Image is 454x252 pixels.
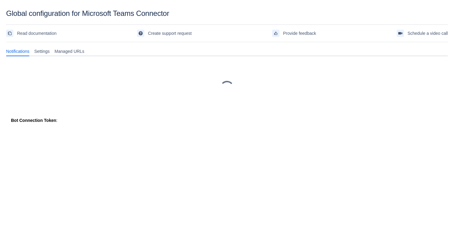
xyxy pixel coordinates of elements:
span: Provide feedback [283,28,316,38]
div: : [11,117,443,123]
a: Create support request [137,28,192,38]
div: Global configuration for Microsoft Teams Connector [6,9,448,18]
strong: Bot Connection Token [11,118,56,123]
span: Schedule a video call [408,28,448,38]
span: support [138,31,143,36]
a: Read documentation [6,28,56,38]
span: videoCall [398,31,403,36]
span: documentation [7,31,12,36]
span: Read documentation [17,28,56,38]
span: Create support request [148,28,192,38]
a: Schedule a video call [397,28,448,38]
a: Provide feedback [272,28,316,38]
span: feedback [273,31,278,36]
span: Settings [34,48,50,54]
span: Managed URLs [55,48,84,54]
span: Notifications [6,48,29,54]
